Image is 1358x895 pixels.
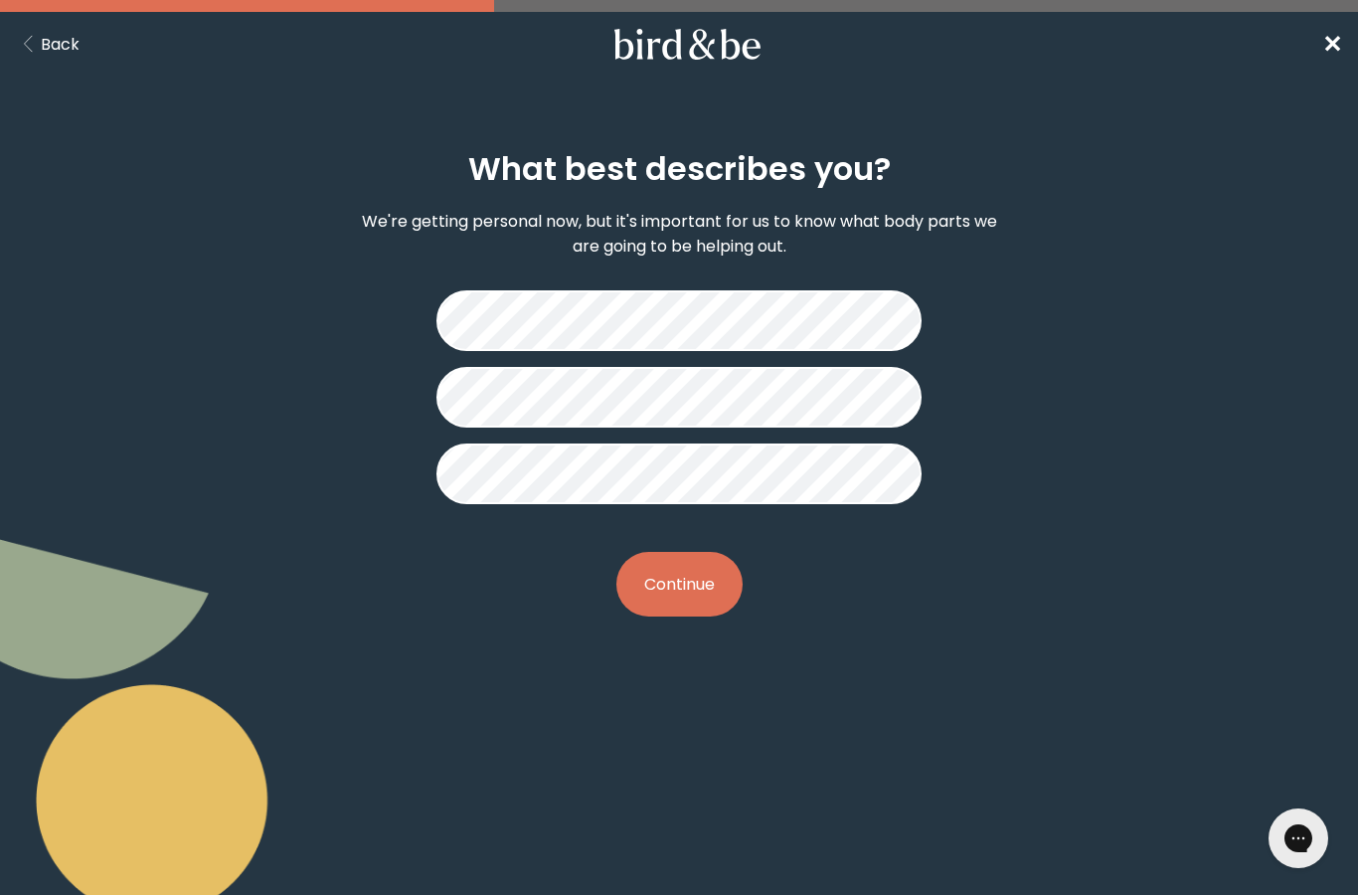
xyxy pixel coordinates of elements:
h2: What best describes you? [468,145,891,193]
span: ✕ [1322,28,1342,61]
iframe: Gorgias live chat messenger [1259,802,1338,875]
button: Back Button [16,32,80,57]
button: Continue [616,552,743,617]
a: ✕ [1322,27,1342,62]
p: We're getting personal now, but it's important for us to know what body parts we are going to be ... [356,209,1003,259]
